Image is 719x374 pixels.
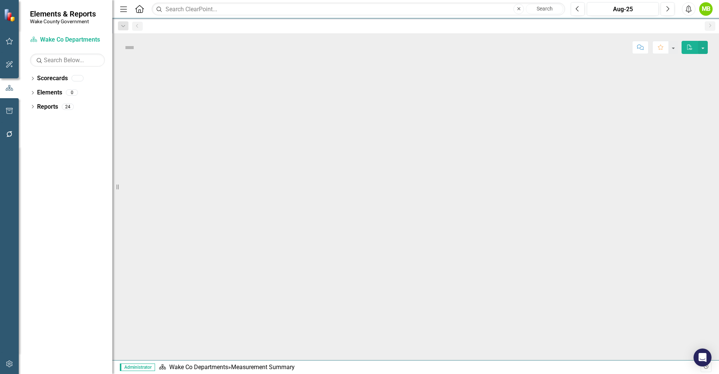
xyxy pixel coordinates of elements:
[231,364,295,371] div: Measurement Summary
[694,349,712,367] div: Open Intercom Messenger
[37,88,62,97] a: Elements
[30,36,105,44] a: Wake Co Departments
[526,4,563,14] button: Search
[66,90,78,96] div: 0
[37,103,58,111] a: Reports
[124,42,136,54] img: Not Defined
[169,364,228,371] a: Wake Co Departments
[30,9,96,18] span: Elements & Reports
[37,74,68,83] a: Scorecards
[589,5,656,14] div: Aug-25
[699,2,713,16] button: MB
[30,18,96,24] small: Wake County Government
[4,9,17,22] img: ClearPoint Strategy
[587,2,659,16] button: Aug-25
[537,6,553,12] span: Search
[159,363,701,372] div: »
[30,54,105,67] input: Search Below...
[152,3,565,16] input: Search ClearPoint...
[62,103,74,110] div: 24
[120,364,155,371] span: Administrator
